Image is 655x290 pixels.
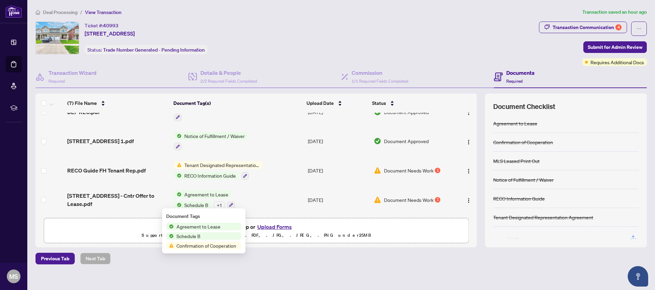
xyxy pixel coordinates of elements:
[174,242,239,249] span: Confirmation of Cooperation
[588,42,642,53] span: Submit for Admin Review
[304,94,370,113] th: Upload Date
[214,201,225,209] div: + 1
[539,22,627,33] button: Transaction Communication4
[435,197,440,203] div: 1
[628,266,648,287] button: Open asap
[174,172,182,179] img: Status Icon
[166,232,174,240] img: Status Icon
[582,8,647,16] article: Transaction saved an hour ago
[182,191,231,198] span: Agreement to Lease
[174,191,182,198] img: Status Icon
[48,231,464,239] p: Supported files include .PDF, .JPG, .JPEG, .PNG under 25 MB
[374,137,381,145] img: Document Status
[182,172,239,179] span: RECO Information Guide
[182,161,262,169] span: Tenant Designated Representation Agreement
[67,137,134,145] span: [STREET_ADDRESS] 1.pdf
[493,176,554,183] div: Notice of Fulfillment / Waiver
[637,26,641,31] span: ellipsis
[166,223,174,230] img: Status Icon
[67,166,146,175] span: RECO Guide FH Tenant Rep.pdf
[372,99,386,107] span: Status
[466,110,471,115] img: Logo
[384,196,433,204] span: Document Needs Work
[374,167,381,174] img: Document Status
[466,139,471,145] img: Logo
[174,191,235,209] button: Status IconAgreement to LeaseStatus IconSchedule B+1
[174,201,182,209] img: Status Icon
[200,79,257,84] span: 2/2 Required Fields Completed
[305,156,371,185] td: [DATE]
[48,79,65,84] span: Required
[493,157,540,165] div: MLS Leased Print Out
[305,185,371,215] td: [DATE]
[463,165,474,176] button: Logo
[374,196,381,204] img: Document Status
[174,132,182,140] img: Status Icon
[80,253,111,264] button: Next Tab
[44,218,468,244] span: Drag & Drop orUpload FormsSupported files include .PDF, .JPG, .JPEG, .PNG under25MB
[352,79,408,84] span: 1/1 Required Fields Completed
[466,168,471,174] img: Logo
[35,10,40,15] span: home
[103,23,118,29] span: 40993
[5,5,22,18] img: logo
[493,138,553,146] div: Confirmation of Cooperation
[615,24,622,30] div: 4
[182,201,211,209] span: Schedule B
[85,45,208,54] div: Status:
[67,99,97,107] span: (7) File Name
[506,69,535,77] h4: Documents
[85,9,122,15] span: View Transaction
[174,161,182,169] img: Status Icon
[369,94,452,113] th: Status
[43,9,77,15] span: Deal Processing
[493,102,555,111] span: Document Checklist
[166,212,241,220] div: Document Tags
[67,192,169,208] span: [STREET_ADDRESS] - Cntr Offer to Lease.pdf
[85,22,118,29] div: Ticket #:
[463,136,474,147] button: Logo
[493,120,537,127] div: Agreement to Lease
[36,22,79,54] img: IMG-W12218951_1.jpg
[435,168,440,173] div: 1
[466,198,471,203] img: Logo
[255,222,294,231] button: Upload Forms
[493,213,593,221] div: Tenant Designated Representation Agreement
[103,47,205,53] span: Trade Number Generated - Pending Information
[463,194,474,205] button: Logo
[384,167,433,174] span: Document Needs Work
[85,29,135,38] span: [STREET_ADDRESS]
[41,253,69,264] span: Previous Tab
[305,127,371,156] td: [DATE]
[174,161,262,180] button: Status IconTenant Designated Representation AgreementStatus IconRECO Information Guide
[35,253,75,264] button: Previous Tab
[174,232,203,240] span: Schedule B
[493,195,545,202] div: RECO Information Guide
[166,242,174,249] img: Status Icon
[384,137,429,145] span: Document Approved
[80,8,82,16] li: /
[590,58,644,66] span: Requires Additional Docs
[307,99,334,107] span: Upload Date
[352,69,408,77] h4: Commission
[174,223,223,230] span: Agreement to Lease
[174,132,247,151] button: Status IconNotice of Fulfillment / Waiver
[48,69,97,77] h4: Transaction Wizard
[9,272,18,281] span: MS
[506,79,523,84] span: Required
[65,94,171,113] th: (7) File Name
[200,69,257,77] h4: Details & People
[182,132,247,140] span: Notice of Fulfillment / Waiver
[553,22,622,33] div: Transaction Communication
[171,94,303,113] th: Document Tag(s)
[583,41,647,53] button: Submit for Admin Review
[219,222,294,231] span: Drag & Drop or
